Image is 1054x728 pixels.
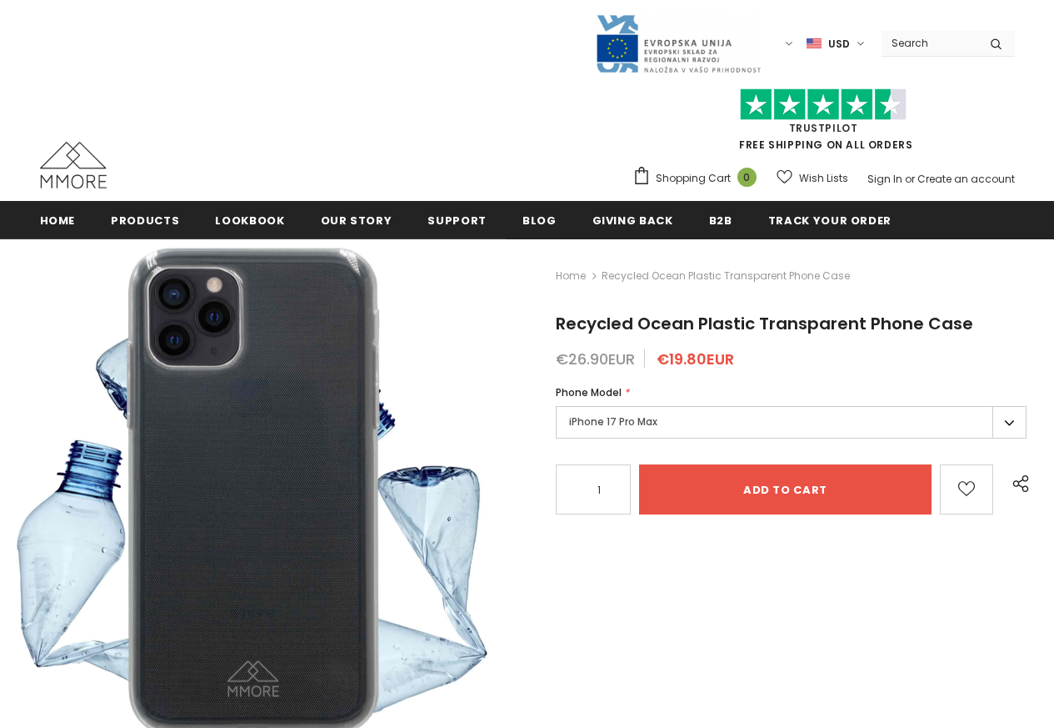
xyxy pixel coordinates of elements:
span: Phone Model [556,385,622,399]
input: Add to cart [639,464,932,515]
span: or [905,172,915,186]
a: B2B [709,201,732,238]
a: Giving back [592,201,673,238]
span: Lookbook [215,213,284,228]
span: Blog [522,213,557,228]
span: Recycled Ocean Plastic Transparent Phone Case [556,312,973,335]
span: Shopping Cart [656,170,731,187]
a: Sign In [867,172,902,186]
span: Giving back [592,213,673,228]
span: €26.90EUR [556,349,635,369]
input: Search Site [882,31,977,55]
a: Home [40,201,76,238]
span: Recycled Ocean Plastic Transparent Phone Case [602,266,850,286]
a: Products [111,201,179,238]
span: B2B [709,213,732,228]
a: Blog [522,201,557,238]
a: Trustpilot [789,121,858,135]
a: Javni Razpis [595,36,762,50]
a: Home [556,266,586,286]
span: Wish Lists [799,170,848,187]
img: Trust Pilot Stars [740,88,907,121]
img: USD [807,37,822,51]
a: Track your order [768,201,892,238]
span: Our Story [321,213,392,228]
span: Home [40,213,76,228]
label: iPhone 17 Pro Max [556,406,1027,439]
img: Javni Razpis [595,13,762,74]
span: €19.80EUR [657,349,734,369]
a: Shopping Cart 0 [632,166,765,191]
span: support [427,213,487,228]
a: Our Story [321,201,392,238]
a: Lookbook [215,201,284,238]
span: Track your order [768,213,892,228]
a: support [427,201,487,238]
span: USD [828,36,850,53]
span: Products [111,213,179,228]
a: Wish Lists [777,163,848,193]
span: 0 [737,168,757,187]
img: MMORE Cases [40,142,107,188]
span: FREE SHIPPING ON ALL ORDERS [632,96,1015,152]
a: Create an account [917,172,1015,186]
